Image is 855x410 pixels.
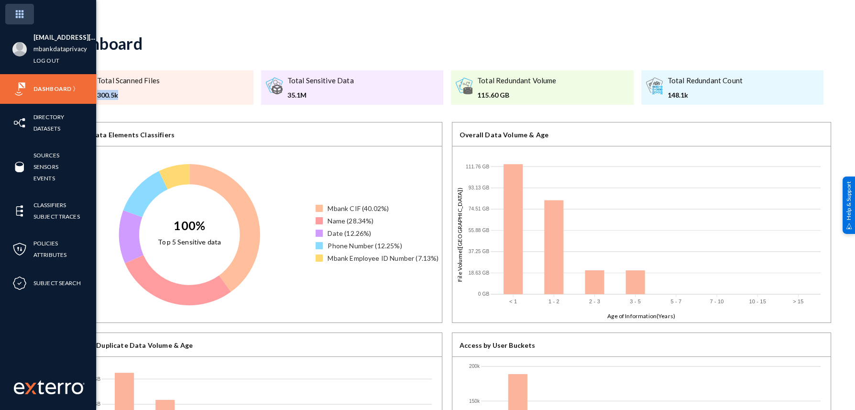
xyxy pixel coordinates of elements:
a: Classifiers [33,199,66,211]
text: Top 5 Sensitive data [158,238,221,246]
text: 3 - 5 [630,299,641,304]
text: < 1 [509,299,517,304]
a: Datasets [33,123,60,134]
a: Sources [33,150,59,161]
div: 300.5k [97,90,160,100]
text: 5 - 7 [671,299,682,304]
img: exterro-logo.svg [25,383,36,394]
a: Events [33,173,55,184]
img: icon-policies.svg [12,242,27,256]
div: Overall Duplicate Data Volume & Age [64,333,442,357]
text: 55.88 GB [469,228,490,233]
div: 115.60 GB [477,90,557,100]
div: Mbank CIF (40.02%) [328,203,389,213]
div: Total Redundant Volume [477,75,557,86]
a: Sensors [33,161,58,172]
a: Subject Traces [33,211,80,222]
div: Total Redundant Count [668,75,743,86]
a: mbankdataprivacy [33,44,87,55]
text: 37.25 GB [469,249,490,254]
div: Dashboard [63,33,142,53]
div: Total Scanned Files [97,75,160,86]
img: app launcher [5,4,34,24]
img: icon-sources.svg [12,160,27,174]
text: 150k [469,398,480,403]
li: [EMAIL_ADDRESS][DOMAIN_NAME] [33,32,96,44]
div: Access by User Buckets [452,333,831,357]
div: 35.1M [287,90,354,100]
text: 74.51 GB [469,206,490,211]
a: Attributes [33,249,66,260]
a: Dashboard [33,83,71,94]
a: Subject Search [33,277,81,288]
img: icon-inventory.svg [12,116,27,130]
a: Log out [33,55,59,66]
img: help_support.svg [846,223,852,229]
div: Phone Number (12.25%) [328,241,402,251]
div: Top 5 Data Elements Classifiers [64,122,442,146]
a: Policies [33,238,58,249]
img: icon-compliance.svg [12,276,27,290]
text: 200k [469,364,480,369]
img: blank-profile-picture.png [12,42,27,56]
text: 7 - 10 [710,299,724,304]
div: 148.1k [668,90,743,100]
text: > 15 [793,299,804,304]
div: Date (12.26%) [328,228,371,238]
div: Help & Support [843,176,855,233]
div: Total Sensitive Data [287,75,354,86]
div: Overall Data Volume & Age [452,122,831,146]
text: 0 GB [478,291,490,297]
text: Age of Information(Years) [607,312,675,320]
div: Mbank Employee ID Number (7.13%) [328,253,438,263]
img: icon-risk-sonar.svg [12,82,27,96]
img: exterro-work-mark.svg [14,380,85,394]
text: 93.13 GB [469,185,490,190]
img: icon-elements.svg [12,204,27,218]
text: 100% [174,218,206,232]
text: File Volume([GEOGRAPHIC_DATA]) [456,188,463,282]
text: 10 - 15 [749,299,766,304]
a: Directory [33,111,64,122]
div: Name (28.34%) [328,216,373,226]
text: 18.63 GB [469,270,490,276]
text: 1 - 2 [548,299,559,304]
text: 111.76 GB [466,164,489,169]
text: 2 - 3 [589,299,600,304]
